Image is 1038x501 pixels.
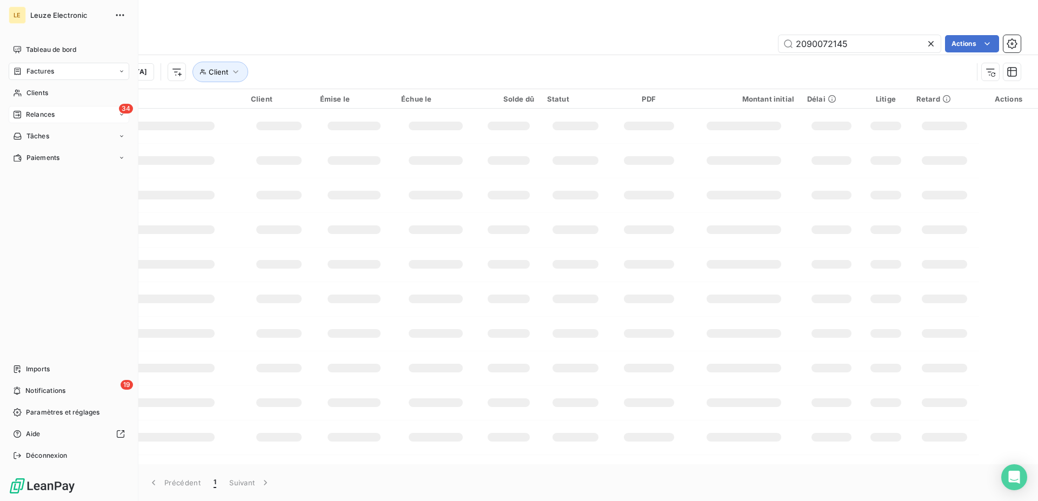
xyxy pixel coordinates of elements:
input: Rechercher [778,35,941,52]
div: Montant initial [694,95,794,103]
div: Retard [916,95,973,103]
div: Échue le [401,95,470,103]
div: Open Intercom Messenger [1001,464,1027,490]
a: Aide [9,425,129,443]
button: Suivant [223,471,277,494]
div: Émise le [320,95,388,103]
span: Paramètres et réglages [26,408,99,417]
span: Déconnexion [26,451,68,460]
div: PDF [617,95,681,103]
div: Litige [868,95,903,103]
span: Client [209,68,228,76]
span: Relances [26,110,55,119]
span: Clients [26,88,48,98]
span: Notifications [25,386,65,396]
span: Leuze Electronic [30,11,108,19]
div: Solde dû [483,95,534,103]
span: 1 [214,477,216,488]
div: Statut [547,95,604,103]
button: Client [192,62,248,82]
span: 19 [121,380,133,390]
span: Factures [26,66,54,76]
span: Imports [26,364,50,374]
div: Délai [807,95,855,103]
span: Tableau de bord [26,45,76,55]
span: Tâches [26,131,49,141]
div: LE [9,6,26,24]
button: Précédent [142,471,207,494]
div: Actions [986,95,1032,103]
span: 34 [119,104,133,113]
img: Logo LeanPay [9,477,76,495]
button: Actions [945,35,999,52]
span: Paiements [26,153,59,163]
button: 1 [207,471,223,494]
div: Client [251,95,307,103]
span: Aide [26,429,41,439]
